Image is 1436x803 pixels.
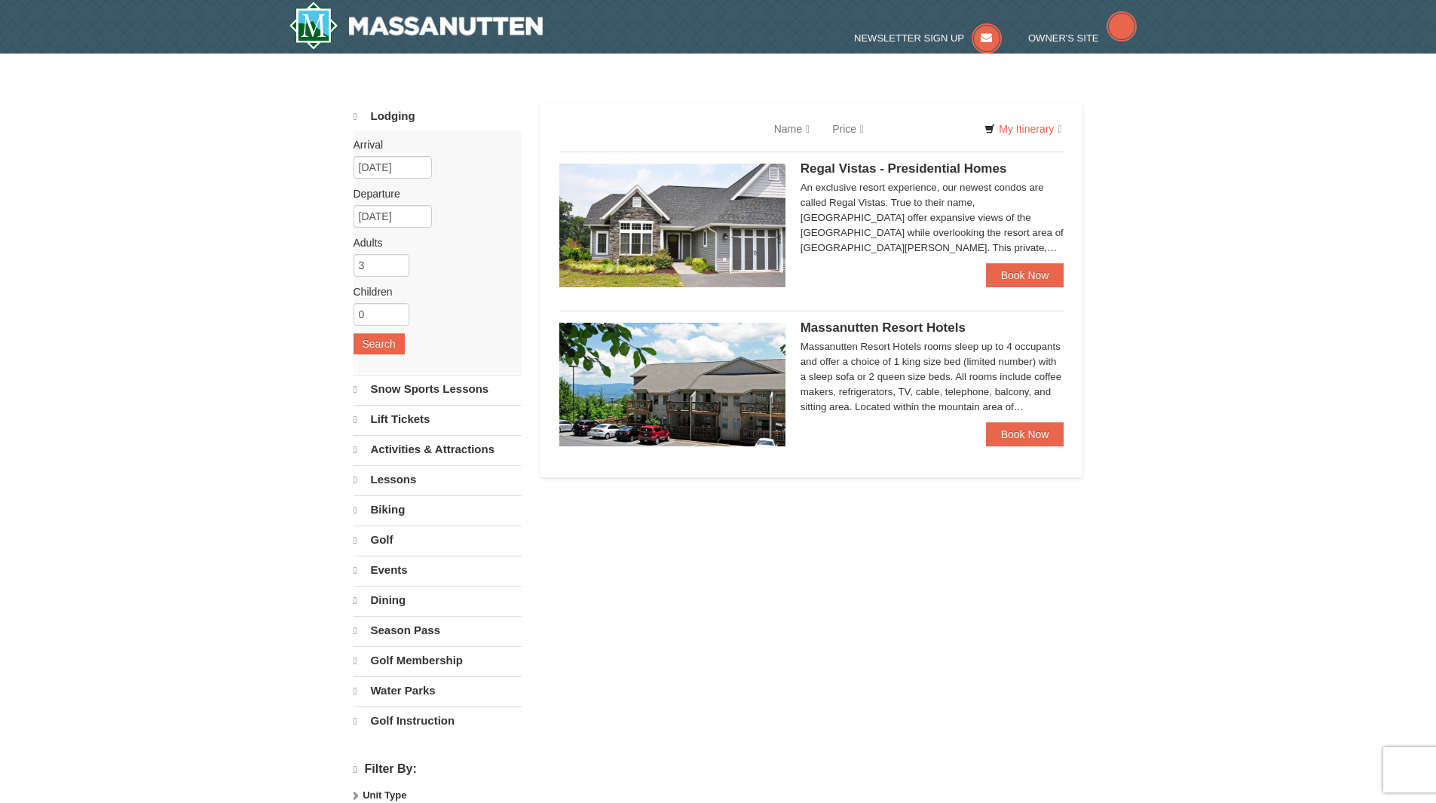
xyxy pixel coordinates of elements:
img: 19219026-1-e3b4ac8e.jpg [559,323,785,446]
label: Adults [354,235,510,250]
img: 19218991-1-902409a9.jpg [559,164,785,287]
a: Lessons [354,465,522,494]
button: Search [354,333,405,354]
a: Owner's Site [1028,32,1137,44]
a: My Itinerary [975,118,1071,140]
a: Lift Tickets [354,405,522,434]
a: Events [354,556,522,584]
a: Golf Membership [354,646,522,675]
a: Season Pass [354,616,522,645]
span: Owner's Site [1028,32,1099,44]
a: Golf [354,526,522,554]
a: Newsletter Sign Up [854,32,1002,44]
a: Massanutten Resort [289,2,543,50]
a: Snow Sports Lessons [354,375,522,403]
a: Dining [354,586,522,615]
a: Name [763,114,821,144]
strong: Unit Type [363,789,406,801]
div: Massanutten Resort Hotels rooms sleep up to 4 occupants and offer a choice of 1 king size bed (li... [801,339,1064,415]
span: Regal Vistas - Presidential Homes [801,161,1007,176]
a: Lodging [354,103,522,130]
a: Water Parks [354,676,522,705]
label: Departure [354,186,510,201]
div: An exclusive resort experience, our newest condos are called Regal Vistas. True to their name, [G... [801,180,1064,256]
a: Book Now [986,422,1064,446]
a: Activities & Attractions [354,435,522,464]
label: Children [354,284,510,299]
img: Massanutten Resort Logo [289,2,543,50]
a: Biking [354,495,522,524]
a: Price [821,114,875,144]
label: Arrival [354,137,510,152]
a: Golf Instruction [354,706,522,735]
h4: Filter By: [354,762,522,777]
span: Newsletter Sign Up [854,32,964,44]
a: Book Now [986,263,1064,287]
span: Massanutten Resort Hotels [801,320,966,335]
